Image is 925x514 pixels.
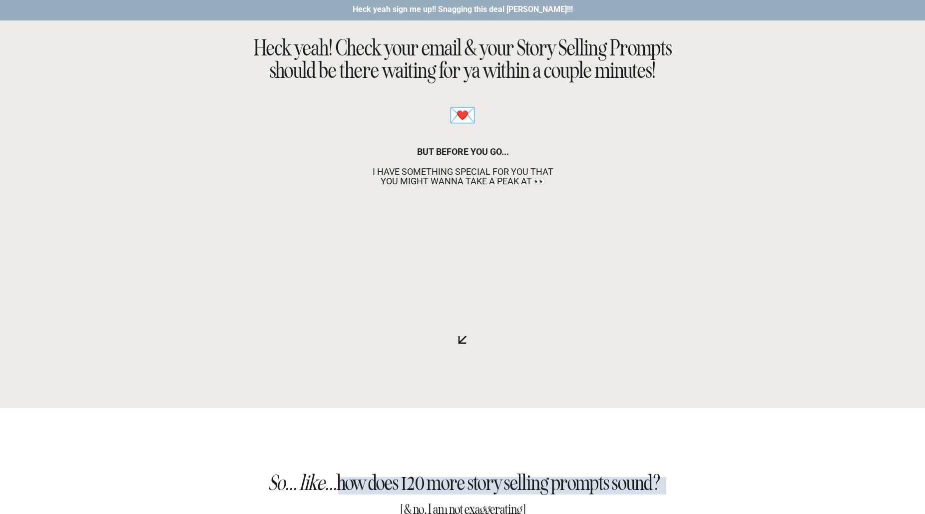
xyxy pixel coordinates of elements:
a: Heck yeah sign me up!! Snagging this deal [PERSON_NAME]!!! [253,4,672,16]
span: i have something special for you that you might wanna take a peak at 👀 [373,166,553,187]
h2: Heck yeah! Check your email & your Story Selling Prompts should be there waiting for ya within a ... [247,37,678,77]
h2: how does 120 more story selling prompts sound? [249,472,677,497]
i: So... like... [268,471,337,496]
h3: but before you go... [366,147,559,187]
